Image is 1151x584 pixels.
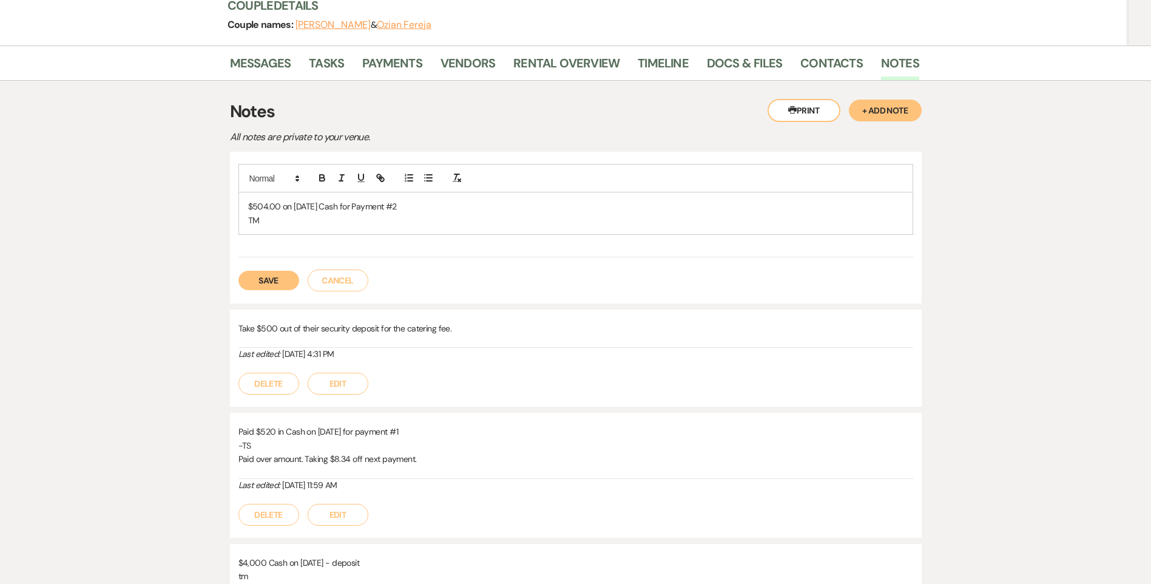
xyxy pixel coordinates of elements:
[238,373,299,395] button: Delete
[238,556,913,569] p: $4,000 Cash on [DATE] - deposit
[230,99,922,124] h3: Notes
[228,18,295,31] span: Couple names:
[308,373,368,395] button: Edit
[238,452,913,466] p: Paid over amount. Taking $8.34 off next payment.
[238,271,299,290] button: Save
[238,439,913,452] p: -TS
[295,20,371,30] button: [PERSON_NAME]
[513,53,619,80] a: Rental Overview
[248,200,903,213] p: $504.00 on [DATE] Cash for Payment #2
[362,53,422,80] a: Payments
[308,504,368,526] button: Edit
[638,53,689,80] a: Timeline
[377,20,431,30] button: Ozian Fereja
[230,129,655,145] p: All notes are private to your venue.
[881,53,919,80] a: Notes
[238,480,280,491] i: Last edited:
[238,425,913,438] p: Paid $520 in Cash on [DATE] for payment #1
[800,53,863,80] a: Contacts
[230,53,291,80] a: Messages
[238,348,280,359] i: Last edited:
[440,53,495,80] a: Vendors
[309,53,344,80] a: Tasks
[238,504,299,526] button: Delete
[238,479,913,492] div: [DATE] 11:59 AM
[308,270,368,291] button: Cancel
[238,348,913,361] div: [DATE] 4:31 PM
[768,99,840,122] button: Print
[248,214,903,227] p: TM
[238,569,913,583] p: tm
[295,19,431,31] span: &
[849,100,922,121] button: + Add Note
[238,322,913,335] p: Take $500 out of their security deposit for the catering fee.
[707,53,782,80] a: Docs & Files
